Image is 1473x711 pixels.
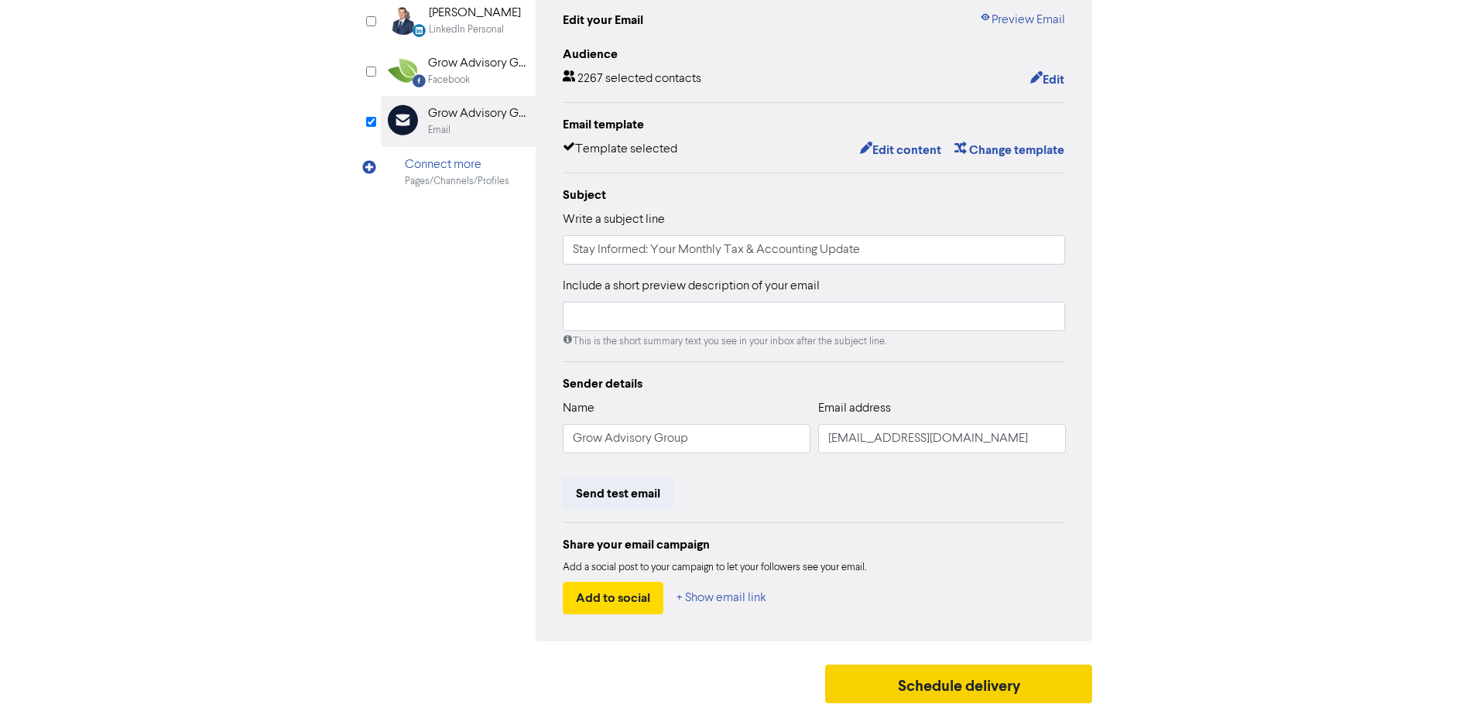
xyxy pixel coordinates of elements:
[428,104,527,123] div: Grow Advisory Group
[563,560,1066,576] div: Add a social post to your campaign to let your followers see your email.
[428,73,470,87] div: Facebook
[563,210,665,229] label: Write a subject line
[563,45,1066,63] div: Audience
[405,156,509,174] div: Connect more
[563,582,663,614] button: Add to social
[818,399,891,418] label: Email address
[381,96,536,146] div: Grow Advisory GroupEmail
[381,46,536,96] div: Facebook Grow Advisory GroupFacebook
[428,123,450,138] div: Email
[429,4,521,22] div: [PERSON_NAME]
[388,54,418,85] img: Facebook
[979,11,1065,29] a: Preview Email
[563,374,1066,393] div: Sender details
[825,665,1093,703] button: Schedule delivery
[388,4,419,35] img: LinkedinPersonal
[563,334,1066,349] div: This is the short summary text you see in your inbox after the subject line.
[563,277,820,296] label: Include a short preview description of your email
[563,477,673,510] button: Send test email
[563,535,1066,554] div: Share your email campaign
[954,140,1065,160] button: Change template
[381,147,536,197] div: Connect morePages/Channels/Profiles
[563,115,1066,134] div: Email template
[563,186,1066,204] div: Subject
[676,582,767,614] button: + Show email link
[563,70,701,90] div: 2267 selected contacts
[405,174,509,189] div: Pages/Channels/Profiles
[429,22,504,37] div: LinkedIn Personal
[563,399,594,418] label: Name
[563,140,677,160] div: Template selected
[859,140,942,160] button: Edit content
[1029,70,1065,90] button: Edit
[563,11,643,29] div: Edit your Email
[428,54,527,73] div: Grow Advisory Group
[1396,637,1473,711] iframe: Chat Widget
